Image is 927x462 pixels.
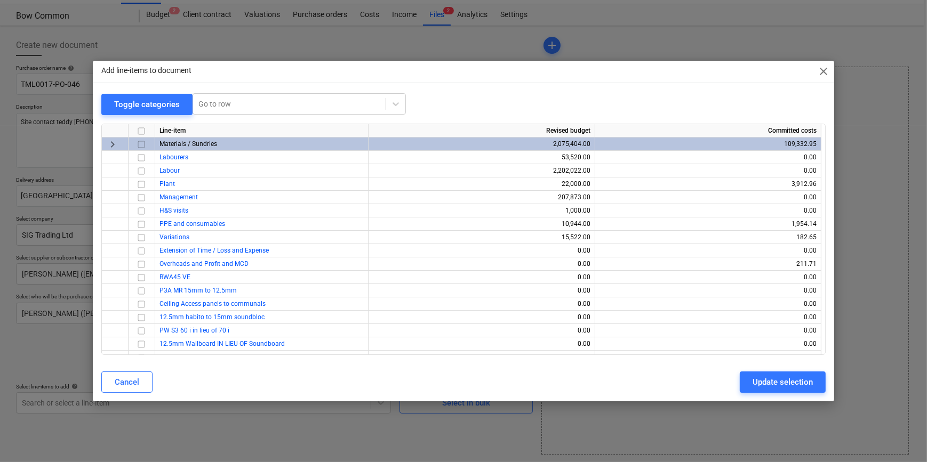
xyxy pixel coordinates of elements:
[159,167,180,174] a: Labour
[600,217,817,231] div: 1,954.14
[373,311,590,324] div: 0.00
[159,300,266,307] a: Ceiling Access panels to communals
[753,375,813,389] div: Update selection
[600,351,817,364] div: 0.00
[874,411,927,462] iframe: Chat Widget
[373,151,590,164] div: 53,520.00
[600,244,817,257] div: 0.00
[159,180,175,188] a: Plant
[159,327,229,334] a: PW S3 60 i in lieu of 70 i
[101,65,191,76] p: Add line-items to document
[817,65,830,78] span: close
[600,337,817,351] div: 0.00
[159,233,189,241] a: Variations
[740,371,826,393] button: Update selection
[373,351,590,364] div: 0.00
[373,191,590,204] div: 207,873.00
[159,313,265,321] a: 12.5mm habito to 15mm soundbloc
[595,124,821,137] div: Committed costs
[369,124,595,137] div: Revised budget
[373,244,590,257] div: 0.00
[114,98,180,111] div: Toggle categories
[373,137,590,151] div: 2,075,404.00
[600,204,817,217] div: 0.00
[373,164,590,177] div: 2,202,022.00
[600,164,817,177] div: 0.00
[159,260,249,268] a: Overheads and Profit and MCD
[155,124,369,137] div: Line-item
[159,353,319,361] a: Wall Type L2,3,4,5 & 6 change Soundblock to Wallboard
[101,371,153,393] button: Cancel
[600,297,817,311] div: 0.00
[159,273,190,281] a: RWA45 VE
[101,94,193,115] button: Toggle categories
[373,284,590,297] div: 0.00
[600,324,817,337] div: 0.00
[600,137,817,151] div: 109,332.95
[600,284,817,297] div: 0.00
[159,220,225,228] a: PPE and consumables
[373,204,590,217] div: 1,000.00
[373,217,590,231] div: 10,944.00
[159,193,198,201] a: Management
[600,191,817,204] div: 0.00
[600,231,817,244] div: 182.65
[373,177,590,191] div: 22,000.00
[373,231,590,244] div: 15,522.00
[373,337,590,351] div: 0.00
[600,311,817,324] div: 0.00
[600,177,817,191] div: 3,912.96
[373,324,590,337] div: 0.00
[373,271,590,284] div: 0.00
[159,340,285,347] a: 12.5mm Wallboard IN LIEU OF Soundboard
[600,271,817,284] div: 0.00
[115,375,139,389] div: Cancel
[159,287,237,294] a: P3A MR 15mm to 12.5mm
[159,140,217,148] span: Materials / Sundries
[373,257,590,271] div: 0.00
[159,247,269,254] a: Extension of Time / Loss and Expense
[600,257,817,271] div: 211.71
[373,297,590,311] div: 0.00
[106,137,119,150] span: keyboard_arrow_right
[600,151,817,164] div: 0.00
[159,153,188,161] a: Labourers
[159,207,188,214] a: H&S visits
